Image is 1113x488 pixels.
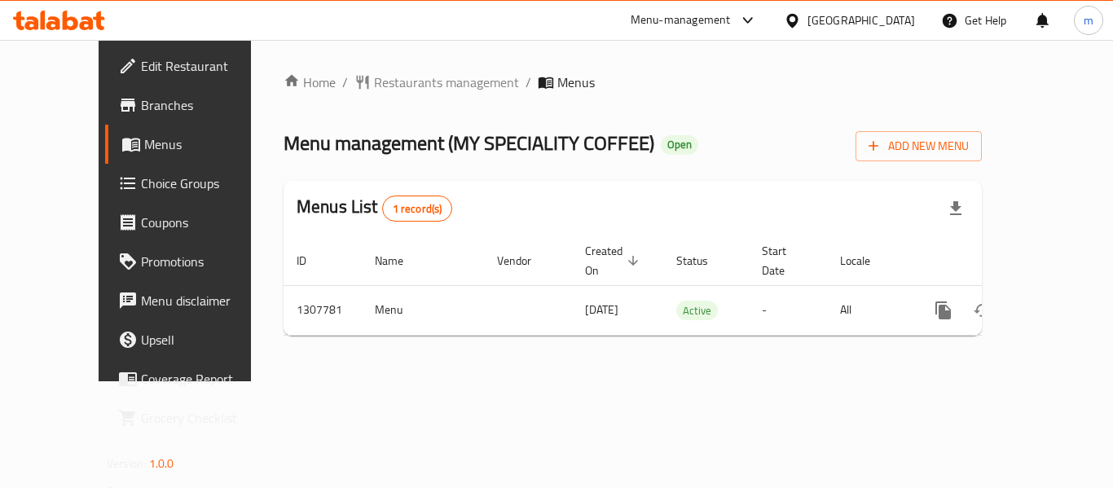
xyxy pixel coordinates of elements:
[762,241,807,280] span: Start Date
[354,73,519,92] a: Restaurants management
[585,241,644,280] span: Created On
[342,73,348,92] li: /
[1084,11,1093,29] span: m
[141,56,271,76] span: Edit Restaurant
[284,236,1093,336] table: enhanced table
[297,195,452,222] h2: Menus List
[141,213,271,232] span: Coupons
[141,174,271,193] span: Choice Groups
[749,285,827,335] td: -
[141,95,271,115] span: Branches
[284,73,982,92] nav: breadcrumb
[497,251,552,270] span: Vendor
[105,125,284,164] a: Menus
[374,73,519,92] span: Restaurants management
[840,251,891,270] span: Locale
[107,453,147,474] span: Version:
[924,291,963,330] button: more
[105,203,284,242] a: Coupons
[141,330,271,350] span: Upsell
[676,301,718,320] span: Active
[149,453,174,474] span: 1.0.0
[297,251,328,270] span: ID
[141,369,271,389] span: Coverage Report
[936,189,975,228] div: Export file
[631,11,731,30] div: Menu-management
[585,299,618,320] span: [DATE]
[284,73,336,92] a: Home
[141,408,271,428] span: Grocery Checklist
[963,291,1002,330] button: Change Status
[105,359,284,398] a: Coverage Report
[676,251,729,270] span: Status
[105,281,284,320] a: Menu disclaimer
[382,196,453,222] div: Total records count
[362,285,484,335] td: Menu
[856,131,982,161] button: Add New Menu
[557,73,595,92] span: Menus
[911,236,1093,286] th: Actions
[141,252,271,271] span: Promotions
[383,201,452,217] span: 1 record(s)
[375,251,425,270] span: Name
[105,46,284,86] a: Edit Restaurant
[105,398,284,437] a: Grocery Checklist
[661,135,698,155] div: Open
[144,134,271,154] span: Menus
[105,320,284,359] a: Upsell
[105,164,284,203] a: Choice Groups
[105,242,284,281] a: Promotions
[827,285,911,335] td: All
[105,86,284,125] a: Branches
[284,285,362,335] td: 1307781
[869,136,969,156] span: Add New Menu
[141,291,271,310] span: Menu disclaimer
[807,11,915,29] div: [GEOGRAPHIC_DATA]
[526,73,531,92] li: /
[284,125,654,161] span: Menu management ( MY SPECIALITY COFFEE )
[661,138,698,152] span: Open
